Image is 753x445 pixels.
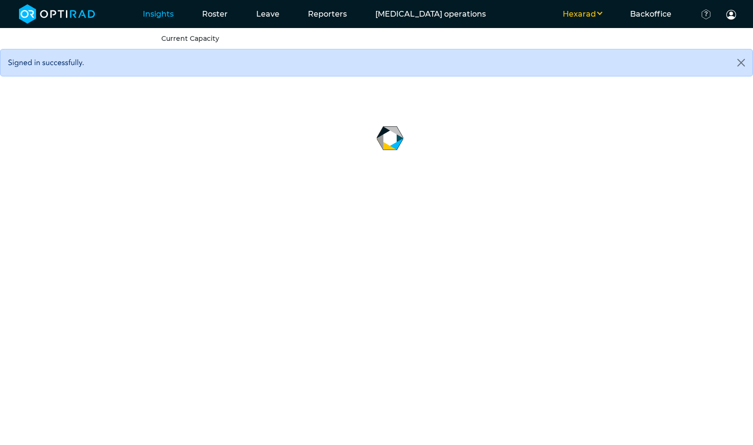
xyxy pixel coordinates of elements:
a: Current Capacity [161,34,219,43]
img: brand-opti-rad-logos-blue-and-white-d2f68631ba2948856bd03f2d395fb146ddc8fb01b4b6e9315ea85fa773367... [19,4,95,24]
button: Hexarad [548,9,616,20]
button: Close [730,49,753,76]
